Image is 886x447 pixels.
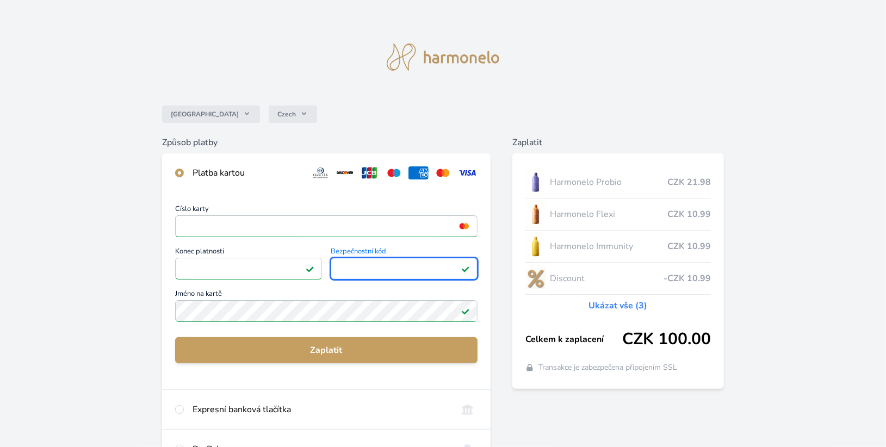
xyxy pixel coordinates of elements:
[525,233,546,260] img: IMMUNITY_se_stinem_x-lo.jpg
[512,136,724,149] h6: Zaplatit
[667,176,711,189] span: CZK 21.98
[433,166,453,179] img: mc.svg
[180,261,317,276] iframe: Iframe pro datum vypršení platnosti
[664,272,711,285] span: -CZK 10.99
[193,403,449,416] div: Expresní banková tlačítka
[331,248,478,258] span: Bezpečnostní kód
[667,240,711,253] span: CZK 10.99
[175,337,478,363] button: Zaplatit
[360,166,380,179] img: jcb.svg
[175,248,322,258] span: Konec platnosti
[525,169,546,196] img: CLEAN_PROBIO_se_stinem_x-lo.jpg
[622,330,711,349] span: CZK 100.00
[525,265,546,292] img: discount-lo.png
[162,136,491,149] h6: Způsob platby
[184,344,469,357] span: Zaplatit
[311,166,331,179] img: diners.svg
[193,166,302,179] div: Platba kartou
[336,261,473,276] iframe: Iframe pro bezpečnostní kód
[461,307,470,315] img: Platné pole
[408,166,429,179] img: amex.svg
[171,110,239,119] span: [GEOGRAPHIC_DATA]
[550,240,667,253] span: Harmonelo Immunity
[384,166,404,179] img: maestro.svg
[269,105,317,123] button: Czech
[550,272,664,285] span: Discount
[306,264,314,273] img: Platné pole
[387,44,500,71] img: logo.svg
[525,333,622,346] span: Celkem k zaplacení
[335,166,355,179] img: discover.svg
[162,105,260,123] button: [GEOGRAPHIC_DATA]
[175,206,478,215] span: Číslo karty
[457,403,478,416] img: onlineBanking_CZ.svg
[457,221,472,231] img: mc
[525,201,546,228] img: CLEAN_FLEXI_se_stinem_x-hi_(1)-lo.jpg
[461,264,470,273] img: Platné pole
[175,300,478,322] input: Jméno na kartěPlatné pole
[588,299,647,312] a: Ukázat vše (3)
[538,362,677,373] span: Transakce je zabezpečena připojením SSL
[550,208,667,221] span: Harmonelo Flexi
[457,166,478,179] img: visa.svg
[550,176,667,189] span: Harmonelo Probio
[180,219,473,234] iframe: Iframe pro číslo karty
[175,290,478,300] span: Jméno na kartě
[667,208,711,221] span: CZK 10.99
[277,110,296,119] span: Czech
